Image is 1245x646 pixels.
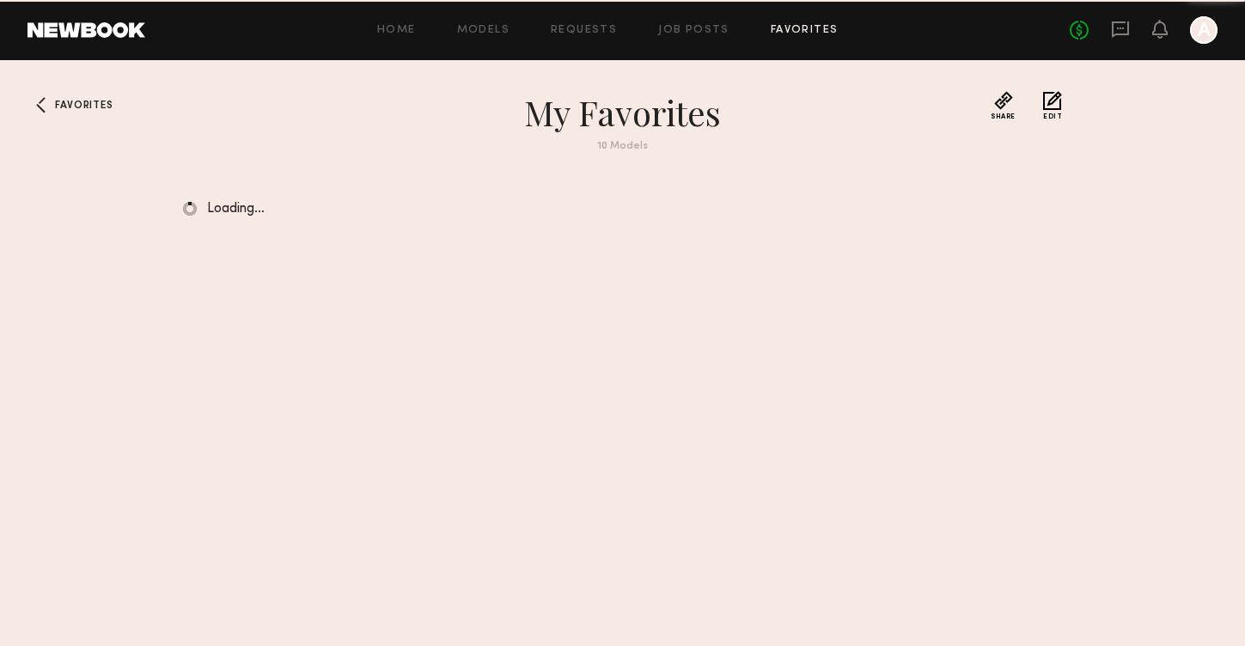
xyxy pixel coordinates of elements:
[991,91,1016,120] button: Share
[27,91,55,119] a: Favorites
[1190,16,1218,44] a: A
[314,91,932,134] h1: My Favorites
[457,25,510,36] a: Models
[314,141,932,152] div: 10 Models
[1043,113,1062,120] span: Edit
[771,25,839,36] a: Favorites
[377,25,416,36] a: Home
[991,113,1016,120] span: Share
[658,25,729,36] a: Job Posts
[207,202,265,216] span: Loading…
[55,101,113,111] span: Favorites
[1043,91,1062,120] button: Edit
[551,25,617,36] a: Requests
